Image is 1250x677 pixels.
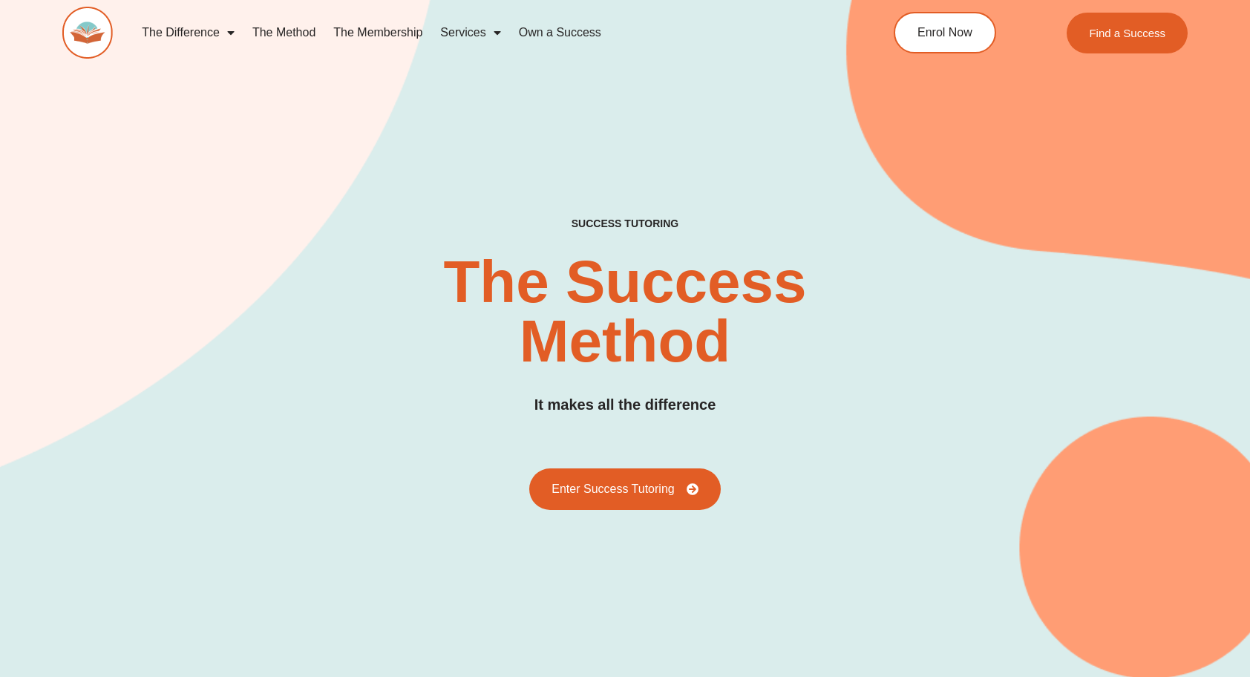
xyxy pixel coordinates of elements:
[1089,27,1165,39] span: Find a Success
[459,218,792,230] h4: SUCCESS TUTORING​
[243,16,324,50] a: The Method
[552,483,674,495] span: Enter Success Tutoring
[133,16,243,50] a: The Difference
[133,16,829,50] nav: Menu
[529,468,720,510] a: Enter Success Tutoring
[1067,13,1188,53] a: Find a Success
[431,16,509,50] a: Services
[324,16,431,50] a: The Membership
[534,393,716,416] h3: It makes all the difference
[370,252,880,371] h2: The Success Method
[894,12,996,53] a: Enrol Now
[917,27,972,39] span: Enrol Now
[510,16,610,50] a: Own a Success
